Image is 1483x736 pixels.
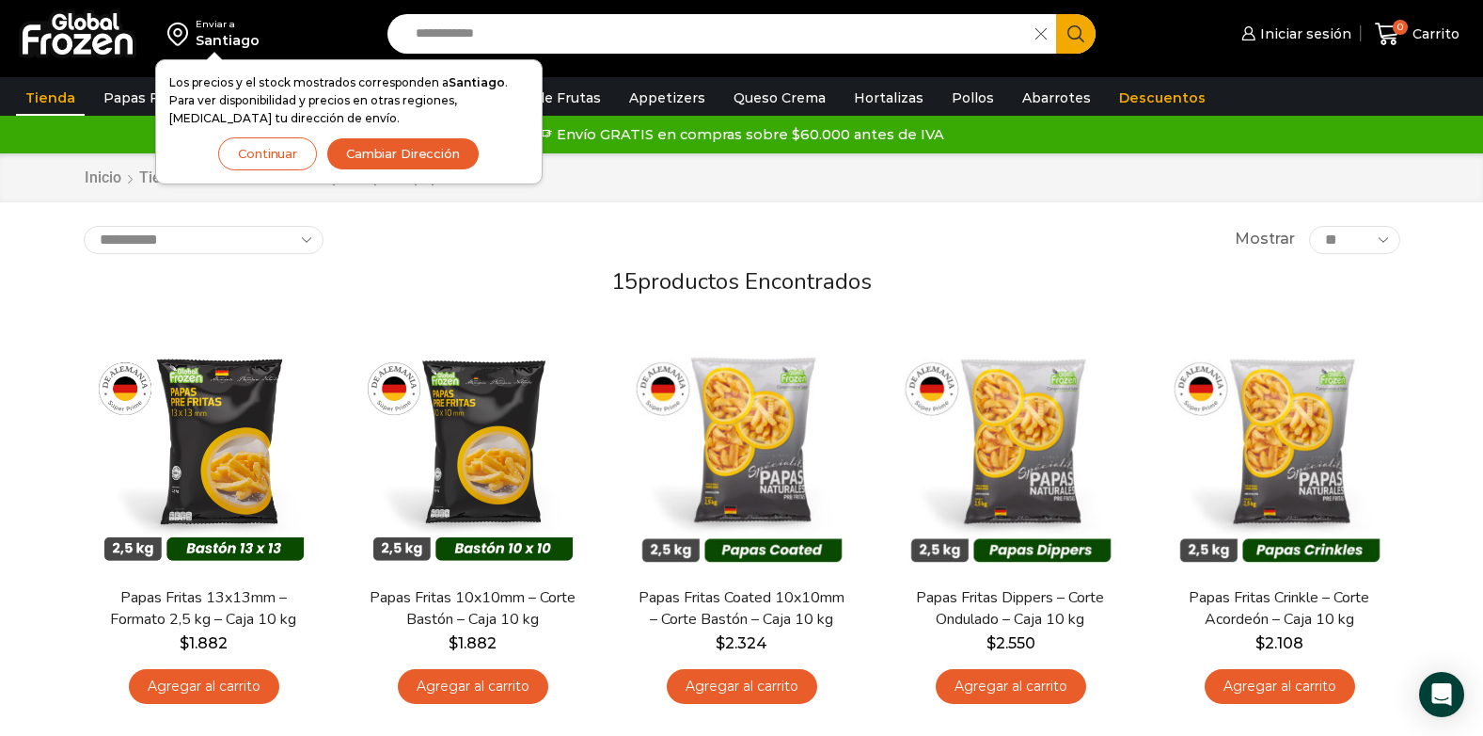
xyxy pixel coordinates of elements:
a: Descuentos [1110,80,1215,116]
a: Queso Crema [724,80,835,116]
a: Iniciar sesión [1237,15,1351,53]
a: Pollos [942,80,1003,116]
span: 15 [611,266,638,296]
span: Mostrar [1235,229,1295,250]
span: $ [986,634,996,652]
a: Agregar al carrito: “Papas Fritas Dippers - Corte Ondulado - Caja 10 kg” [936,669,1086,704]
a: Appetizers [620,80,715,116]
span: $ [449,634,458,652]
a: Papas Fritas Coated 10x10mm – Corte Bastón – Caja 10 kg [633,587,849,631]
a: Agregar al carrito: “Papas Fritas Coated 10x10mm - Corte Bastón - Caja 10 kg” [667,669,817,704]
a: Papas Fritas Crinkle – Corte Acordeón – Caja 10 kg [1171,587,1387,631]
span: productos encontrados [638,266,872,296]
bdi: 1.882 [180,634,228,652]
a: Abarrotes [1013,80,1100,116]
bdi: 2.108 [1255,634,1303,652]
a: Pulpa de Frutas [483,80,610,116]
bdi: 2.324 [716,634,767,652]
button: Cambiar Dirección [326,137,480,170]
span: $ [1255,634,1265,652]
div: Santiago [196,31,260,50]
select: Pedido de la tienda [84,226,323,254]
a: Papas Fritas [94,80,198,116]
bdi: 2.550 [986,634,1035,652]
span: Iniciar sesión [1255,24,1351,43]
a: Agregar al carrito: “Papas Fritas 13x13mm - Formato 2,5 kg - Caja 10 kg” [129,669,279,704]
div: Open Intercom Messenger [1419,672,1464,717]
nav: Breadcrumb [84,168,500,189]
strong: Santiago [449,75,505,89]
a: 0 Carrito [1370,12,1464,56]
button: Search button [1056,14,1096,54]
a: Tienda [138,168,187,189]
p: Los precios y el stock mostrados corresponden a . Para ver disponibilidad y precios en otras regi... [169,73,529,128]
a: Papas Fritas 10x10mm – Corte Bastón – Caja 10 kg [364,587,580,631]
span: Carrito [1408,24,1459,43]
span: 0 [1393,20,1408,35]
a: Papas Fritas Dippers – Corte Ondulado – Caja 10 kg [902,587,1118,631]
button: Continuar [218,137,317,170]
a: Agregar al carrito: “Papas Fritas 10x10mm - Corte Bastón - Caja 10 kg” [398,669,548,704]
a: Papas Fritas 13x13mm – Formato 2,5 kg – Caja 10 kg [95,587,311,631]
div: Enviar a [196,18,260,31]
bdi: 1.882 [449,634,497,652]
span: $ [180,634,189,652]
a: Agregar al carrito: “Papas Fritas Crinkle - Corte Acordeón - Caja 10 kg” [1205,669,1355,704]
span: $ [716,634,725,652]
a: Inicio [84,168,122,189]
a: Hortalizas [844,80,933,116]
img: address-field-icon.svg [167,18,196,50]
a: Tienda [16,80,85,116]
